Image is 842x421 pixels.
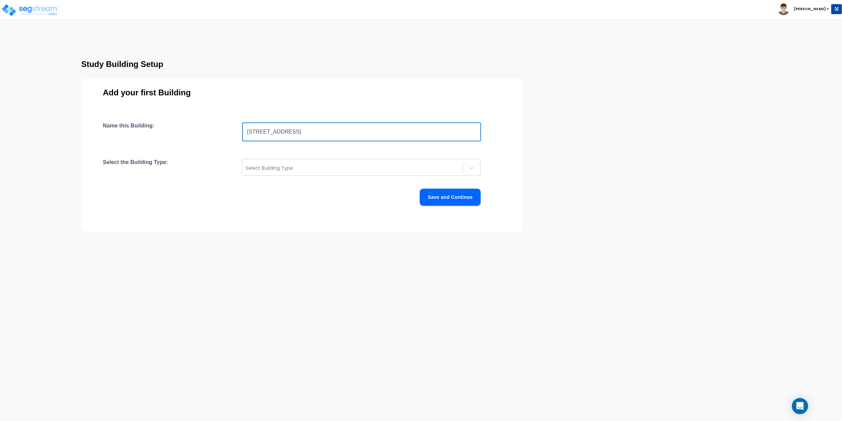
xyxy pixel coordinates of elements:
h4: Select the Building Type: [103,159,168,176]
button: Save and Continue [420,189,481,206]
img: logo_pro_r.png [1,3,59,17]
input: Building Name [242,122,481,141]
div: Open Intercom Messenger [792,398,808,414]
h3: Study Building Setup [81,60,571,69]
b: [PERSON_NAME] [794,6,826,11]
h3: Add your first Building [103,88,501,97]
img: avatar.png [778,3,790,15]
h4: Name this Building: [103,122,154,141]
